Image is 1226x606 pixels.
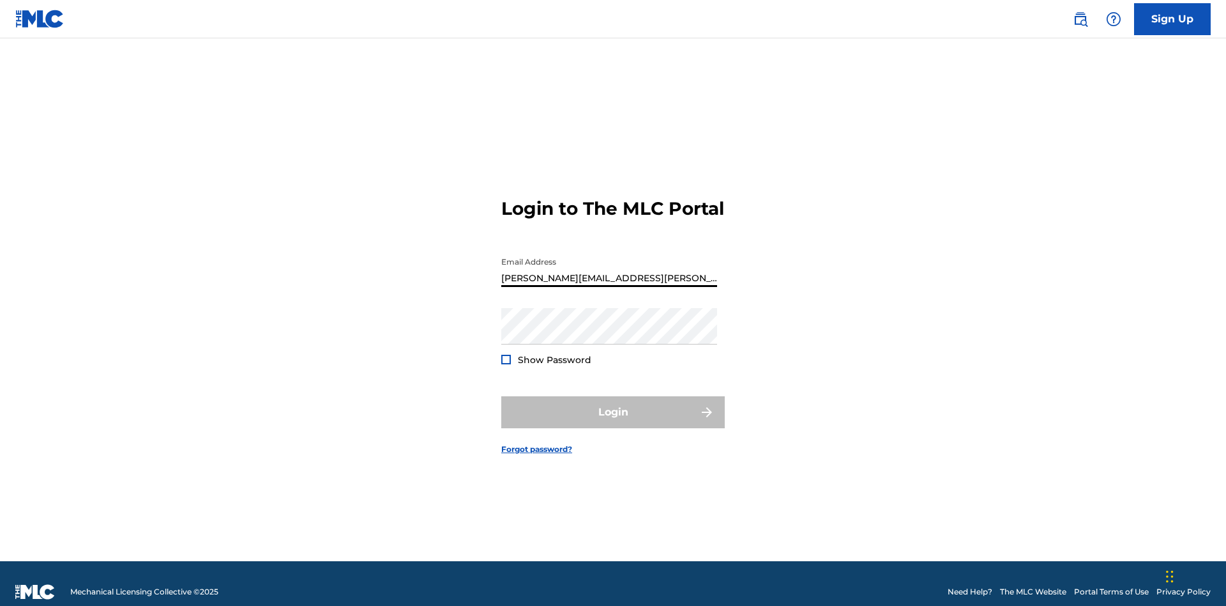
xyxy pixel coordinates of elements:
[1073,12,1088,27] img: search
[1106,12,1121,27] img: help
[15,10,64,28] img: MLC Logo
[948,586,992,598] a: Need Help?
[1166,557,1174,596] div: Drag
[1156,586,1211,598] a: Privacy Policy
[70,586,218,598] span: Mechanical Licensing Collective © 2025
[1000,586,1066,598] a: The MLC Website
[501,198,724,220] h3: Login to The MLC Portal
[15,584,55,600] img: logo
[1162,545,1226,606] iframe: Chat Widget
[518,354,591,366] span: Show Password
[501,444,572,455] a: Forgot password?
[1074,586,1149,598] a: Portal Terms of Use
[1068,6,1093,32] a: Public Search
[1134,3,1211,35] a: Sign Up
[1101,6,1126,32] div: Help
